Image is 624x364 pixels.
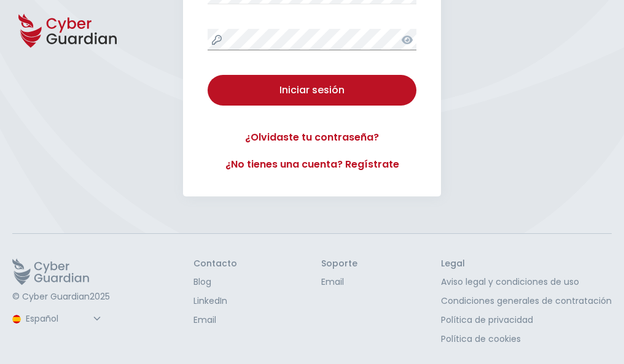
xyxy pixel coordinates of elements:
[193,314,237,327] a: Email
[441,333,612,346] a: Política de cookies
[193,258,237,269] h3: Contacto
[193,295,237,308] a: LinkedIn
[193,276,237,288] a: Blog
[217,83,407,98] div: Iniciar sesión
[441,314,612,327] a: Política de privacidad
[208,157,416,172] a: ¿No tienes una cuenta? Regístrate
[441,295,612,308] a: Condiciones generales de contratación
[441,276,612,288] a: Aviso legal y condiciones de uso
[12,315,21,323] img: region-logo
[12,292,110,303] p: © Cyber Guardian 2025
[321,276,357,288] a: Email
[441,258,612,269] h3: Legal
[321,258,357,269] h3: Soporte
[208,75,416,106] button: Iniciar sesión
[208,130,416,145] a: ¿Olvidaste tu contraseña?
